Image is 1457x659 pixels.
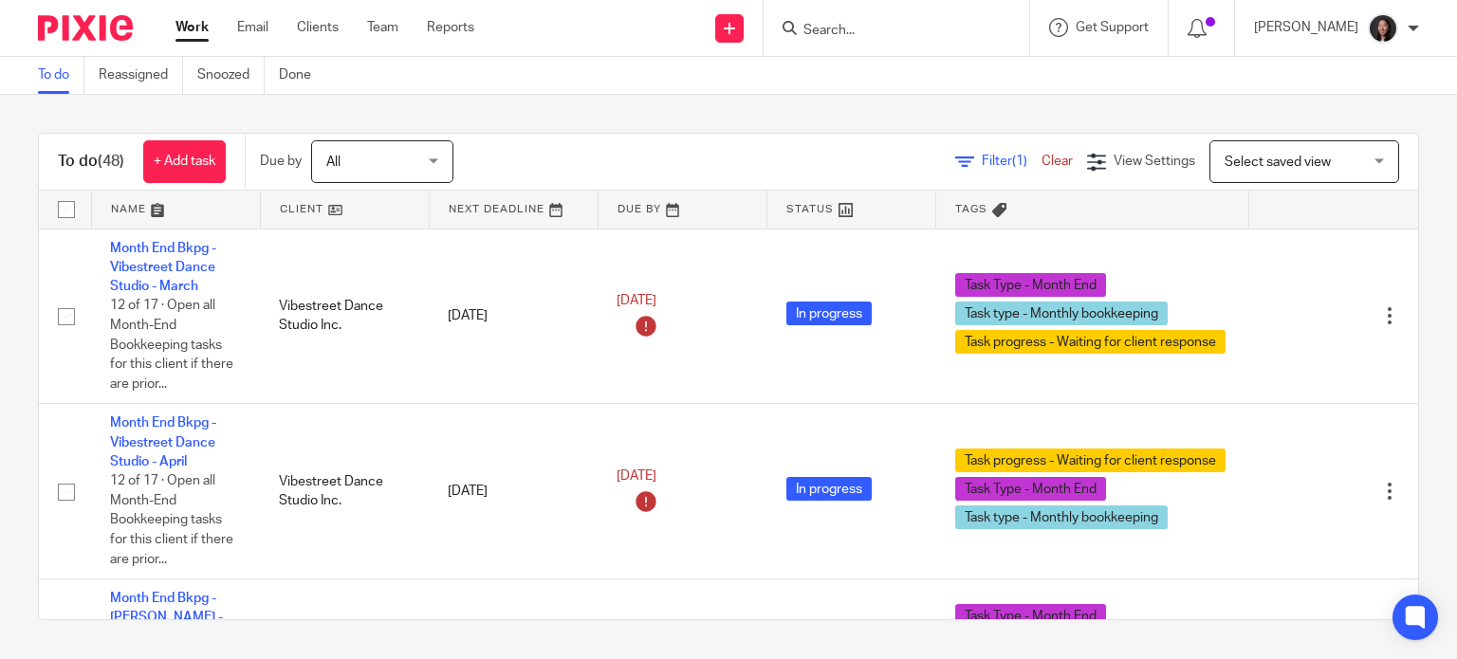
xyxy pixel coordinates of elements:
[326,156,341,169] span: All
[1114,155,1195,168] span: View Settings
[617,469,656,483] span: [DATE]
[279,57,325,94] a: Done
[197,57,265,94] a: Snoozed
[1042,155,1073,168] a: Clear
[427,18,474,37] a: Reports
[110,416,216,468] a: Month End Bkpg - Vibestreet Dance Studio - April
[955,204,987,214] span: Tags
[955,273,1106,297] span: Task Type - Month End
[297,18,339,37] a: Clients
[99,57,183,94] a: Reassigned
[802,23,972,40] input: Search
[429,404,598,579] td: [DATE]
[955,302,1168,325] span: Task type - Monthly bookkeeping
[1254,18,1358,37] p: [PERSON_NAME]
[367,18,398,37] a: Team
[955,477,1106,501] span: Task Type - Month End
[1076,21,1149,34] span: Get Support
[110,592,223,644] a: Month End Bkpg - [PERSON_NAME] - April
[429,229,598,404] td: [DATE]
[955,330,1226,354] span: Task progress - Waiting for client response
[982,155,1042,168] span: Filter
[110,300,233,391] span: 12 of 17 · Open all Month-End Bookkeeping tasks for this client if there are prior...
[237,18,268,37] a: Email
[260,229,429,404] td: Vibestreet Dance Studio Inc.
[955,604,1106,628] span: Task Type - Month End
[1225,156,1331,169] span: Select saved view
[1012,155,1027,168] span: (1)
[786,477,872,501] span: In progress
[786,302,872,325] span: In progress
[1368,13,1398,44] img: Lili%20square.jpg
[143,140,226,183] a: + Add task
[110,242,216,294] a: Month End Bkpg - Vibestreet Dance Studio - March
[260,152,302,171] p: Due by
[110,475,233,566] span: 12 of 17 · Open all Month-End Bookkeeping tasks for this client if there are prior...
[58,152,124,172] h1: To do
[955,505,1168,529] span: Task type - Monthly bookkeeping
[955,448,1226,472] span: Task progress - Waiting for client response
[38,57,84,94] a: To do
[617,294,656,307] span: [DATE]
[38,15,133,41] img: Pixie
[175,18,209,37] a: Work
[98,154,124,169] span: (48)
[260,404,429,579] td: Vibestreet Dance Studio Inc.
